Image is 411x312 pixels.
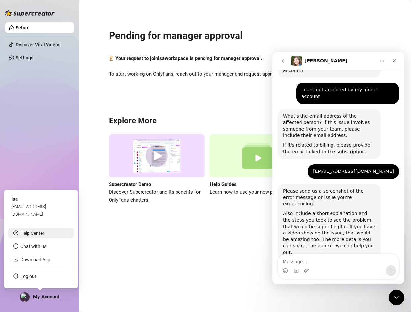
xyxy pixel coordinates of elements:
[11,204,46,216] span: [EMAIL_ADDRESS][DOMAIN_NAME]
[109,70,381,78] span: To start working on OnlyFans, reach out to your manager and request approval for your join request.
[8,271,74,282] li: Log out
[109,134,205,177] img: supercreator demo
[109,134,205,204] a: Supercreator DemoDiscover Supercreator and its benefits for OnlyFans chatters.
[389,290,404,305] iframe: Intercom live chat
[115,55,262,61] strong: Your request to join Isa workspace is pending for manager approval.
[109,188,205,204] span: Discover Supercreator and its benefits for OnlyFans chatters.
[13,243,18,249] span: message
[109,116,381,126] h3: Explore More
[210,181,237,187] strong: Help Guides
[16,55,33,60] a: Settings
[210,188,305,196] span: Learn how to use your new powers.
[20,293,29,302] img: profilePics%2FBp4fAHKyLOTzXQkEVDGH7yXTwgt2.jpeg
[272,52,404,284] iframe: Intercom live chat
[20,257,50,262] a: Download App
[5,10,55,16] img: logo-BBDzfeDw.svg
[16,25,28,30] a: Setup
[11,196,18,202] span: Isa
[210,134,305,204] a: Help GuidesLearn how to use your new powers.
[20,231,44,236] a: Help Center
[109,55,113,63] span: hourglass
[109,29,381,42] h2: Pending for manager approval
[210,134,305,177] img: help guides
[16,42,60,47] a: Discover Viral Videos
[109,181,151,187] strong: Supercreator Demo
[20,244,46,249] span: Chat with us
[20,274,36,279] a: Log out
[33,294,59,300] span: My Account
